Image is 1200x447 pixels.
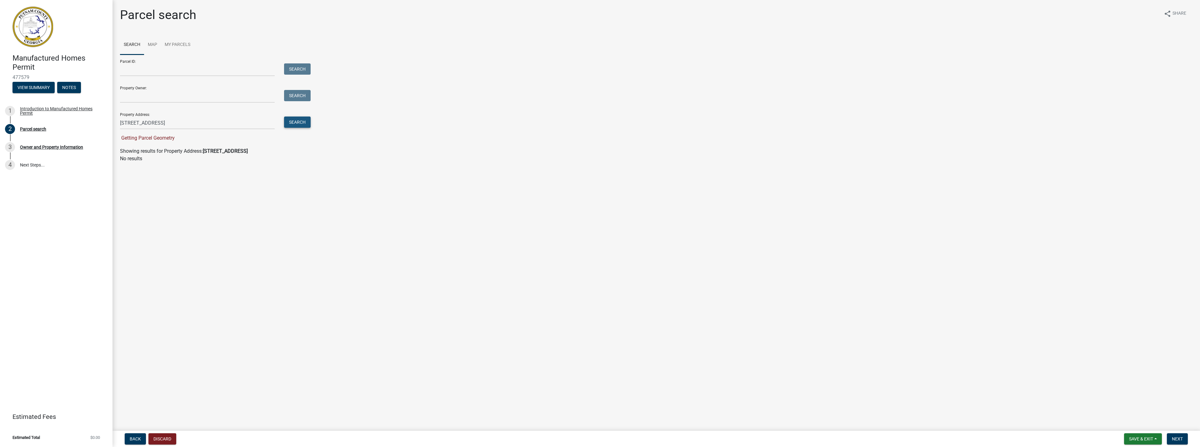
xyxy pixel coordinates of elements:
[5,142,15,152] div: 3
[144,35,161,55] a: Map
[90,435,100,440] span: $0.00
[1172,10,1186,17] span: Share
[1159,7,1191,20] button: shareShare
[20,145,83,149] div: Owner and Property Information
[12,54,107,72] h4: Manufactured Homes Permit
[1129,436,1153,441] span: Save & Exit
[57,82,81,93] button: Notes
[284,63,311,75] button: Search
[57,85,81,90] wm-modal-confirm: Notes
[1124,433,1162,445] button: Save & Exit
[284,90,311,101] button: Search
[5,410,102,423] a: Estimated Fees
[120,7,196,22] h1: Parcel search
[120,135,175,141] span: Getting Parcel Geometry
[5,160,15,170] div: 4
[125,433,146,445] button: Back
[5,106,15,116] div: 1
[1164,10,1171,17] i: share
[5,124,15,134] div: 2
[161,35,194,55] a: My Parcels
[120,155,1192,162] p: No results
[1167,433,1188,445] button: Next
[12,82,55,93] button: View Summary
[20,107,102,115] div: Introduction to Manufactured Homes Permit
[148,433,176,445] button: Discard
[284,117,311,128] button: Search
[12,7,53,47] img: Putnam County, Georgia
[1172,436,1183,441] span: Next
[120,35,144,55] a: Search
[20,127,46,131] div: Parcel search
[130,436,141,441] span: Back
[120,147,1192,155] div: Showing results for Property Address:
[12,74,100,80] span: 477579
[203,148,248,154] strong: [STREET_ADDRESS]
[12,85,55,90] wm-modal-confirm: Summary
[12,435,40,440] span: Estimated Total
